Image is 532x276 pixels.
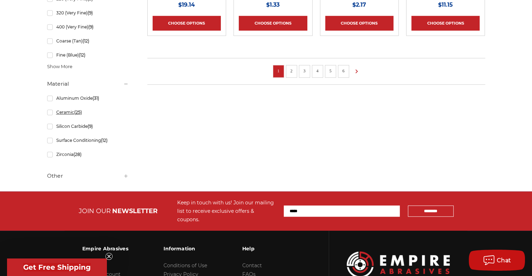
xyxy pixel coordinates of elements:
h3: Information [164,241,207,256]
a: 5 [327,67,334,75]
span: (9) [88,24,93,29]
a: 4 [314,67,321,75]
a: Contact [242,262,262,269]
a: Surface Conditioning [47,134,129,146]
a: Conditions of Use [164,262,207,269]
a: Choose Options [153,16,221,31]
h5: Other [47,172,129,180]
span: (9) [87,10,92,15]
span: (12) [78,52,85,58]
button: Chat [469,250,525,271]
a: Zirconia [47,148,129,160]
a: 6 [340,67,347,75]
span: $11.15 [438,1,453,8]
span: (12) [82,38,89,44]
span: Show More [47,63,72,70]
h3: Empire Abrasives [82,241,128,256]
span: JOIN OUR [79,207,111,215]
a: Fine (Blue) [47,49,129,61]
a: Coarse (Tan) [47,35,129,47]
span: Get Free Shipping [23,263,91,271]
span: (31) [92,96,99,101]
a: Choose Options [325,16,393,31]
span: $2.17 [352,1,366,8]
a: Aluminum Oxide [47,92,129,104]
span: Chat [497,257,511,264]
a: 1 [275,67,282,75]
a: 2 [288,67,295,75]
a: 3 [301,67,308,75]
span: NEWSLETTER [112,207,158,215]
span: $19.14 [178,1,195,8]
span: (9) [87,124,92,129]
h3: Help [242,241,290,256]
span: (28) [73,152,81,157]
a: 320 (Very Fine) [47,7,129,19]
div: Get Free ShippingClose teaser [7,258,107,276]
a: Choose Options [411,16,480,31]
a: Ceramic [47,106,129,118]
div: Keep in touch with us! Join our mailing list to receive exclusive offers & coupons. [177,198,277,224]
a: Silicon Carbide [47,120,129,132]
h5: Material [47,80,129,88]
span: (12) [101,138,107,143]
span: (25) [74,110,82,115]
a: 400 (Very Fine) [47,21,129,33]
button: Close teaser [105,253,113,260]
span: $1.33 [266,1,280,8]
a: Choose Options [239,16,307,31]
